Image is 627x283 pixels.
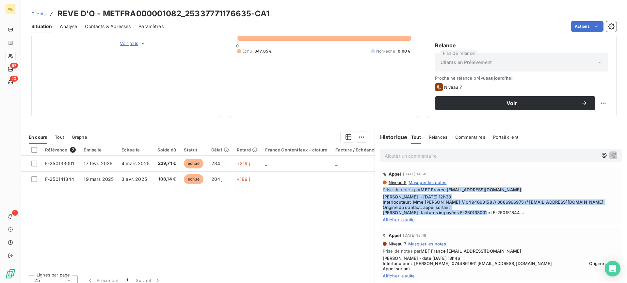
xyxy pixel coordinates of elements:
[488,75,513,81] span: aujourd’hui
[237,147,258,152] div: Retard
[31,11,46,16] span: Clients
[70,147,76,153] span: 2
[265,161,267,166] span: _
[12,210,18,216] span: 1
[10,76,18,82] span: 20
[45,147,76,153] div: Référence
[84,161,112,166] span: 17 févr. 2025
[376,48,395,54] span: Non-échu
[444,85,462,90] span: Niveau 7
[121,161,150,166] span: 4 mars 2025
[375,133,408,141] h6: Historique
[120,40,146,47] span: Voir plus
[211,161,223,166] span: 234 j
[383,273,619,278] span: Afficher la suite
[84,147,114,152] div: Émise le
[57,8,269,20] h3: REVE D'O - METFRA000001082_25337771176635-CA1
[72,134,87,140] span: Graphe
[421,248,521,254] span: MET France [EMAIL_ADDRESS][DOMAIN_NAME]
[31,23,52,30] span: Situation
[398,48,411,54] span: 0,00 €
[53,40,213,47] button: Voir plus
[236,43,239,48] span: 0
[138,23,164,30] span: Paramètres
[389,233,401,238] span: Appel
[84,176,114,182] span: 19 mars 2025
[388,241,406,246] span: Niveau 7
[265,176,267,182] span: _
[435,41,608,49] h6: Relance
[383,187,619,192] span: Prise de notes par
[184,147,203,152] div: Statut
[184,159,203,168] span: échue
[383,256,619,271] span: [PERSON_NAME] - date [DATE] 13h46 Interlocuteur : [PERSON_NAME] 0744861861 [EMAIL_ADDRESS][DOMAIN...
[411,134,421,140] span: Tout
[121,147,150,152] div: Échue le
[5,4,16,14] div: ME
[211,147,229,152] div: Délai
[389,171,401,177] span: Appel
[254,48,272,54] span: 347,85 €
[85,23,131,30] span: Contacts & Adresses
[383,217,619,222] span: Afficher la suite
[435,75,608,81] span: Prochaine relance prévue
[493,134,518,140] span: Portail client
[605,261,620,276] div: Open Intercom Messenger
[211,176,223,182] span: 204 j
[335,161,337,166] span: _
[29,134,47,140] span: En cours
[45,161,74,166] span: F-250133001
[383,194,619,215] span: [PERSON_NAME] - [DATE] 12h38 Interlocuteur: Mme [PERSON_NAME] // 0494693158 // 0686966975 // [EMA...
[237,176,250,182] span: +189 j
[383,248,619,254] span: Prise de notes par
[45,176,74,182] span: F-250141844
[403,233,426,237] span: [DATE] 13:48
[443,101,581,106] span: Voir
[403,172,426,176] span: [DATE] 14:50
[335,147,380,152] div: Facture / Echéancier
[60,23,77,30] span: Analyse
[441,59,492,66] span: Clients en Prélèvement
[157,176,176,182] span: 108,14 €
[429,134,447,140] span: Relances
[237,161,250,166] span: +219 j
[157,147,176,152] div: Solde dû
[157,160,176,167] span: 239,71 €
[335,176,337,182] span: _
[408,241,446,246] span: Masquer les notes
[435,96,595,110] button: Voir
[5,269,16,279] img: Logo LeanPay
[455,134,485,140] span: Commentaires
[409,180,447,185] span: Masquer les notes
[55,134,64,140] span: Tout
[571,21,603,32] button: Actions
[121,176,147,182] span: 3 avr. 2025
[421,187,521,192] span: MET France [EMAIL_ADDRESS][DOMAIN_NAME]
[31,10,46,17] a: Clients
[388,180,407,185] span: Niveau 5
[242,48,252,54] span: Échu
[10,63,18,69] span: 57
[265,147,327,152] div: France Contentieux - cloture
[184,174,203,184] span: échue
